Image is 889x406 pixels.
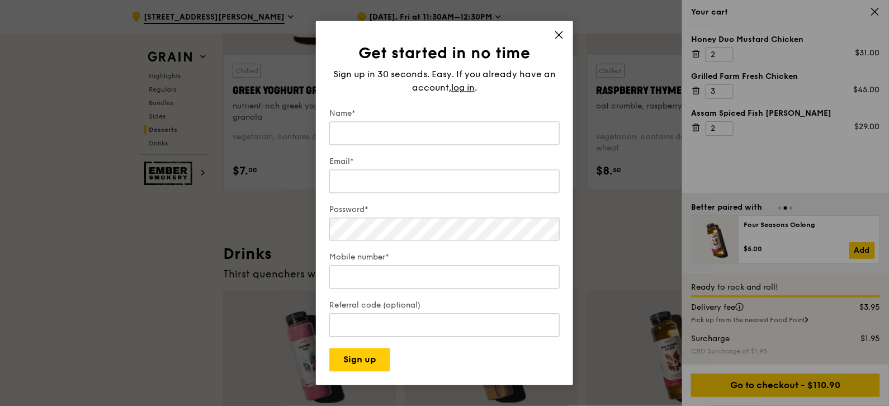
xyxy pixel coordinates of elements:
span: log in [451,81,475,95]
span: Sign up in 30 seconds. Easy. If you already have an account, [333,69,556,93]
label: Password* [329,204,560,215]
label: Mobile number* [329,252,560,263]
button: Sign up [329,348,390,372]
span: . [475,82,477,93]
h1: Get started in no time [329,43,560,63]
label: Referral code (optional) [329,300,560,311]
label: Name* [329,108,560,119]
label: Email* [329,156,560,167]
